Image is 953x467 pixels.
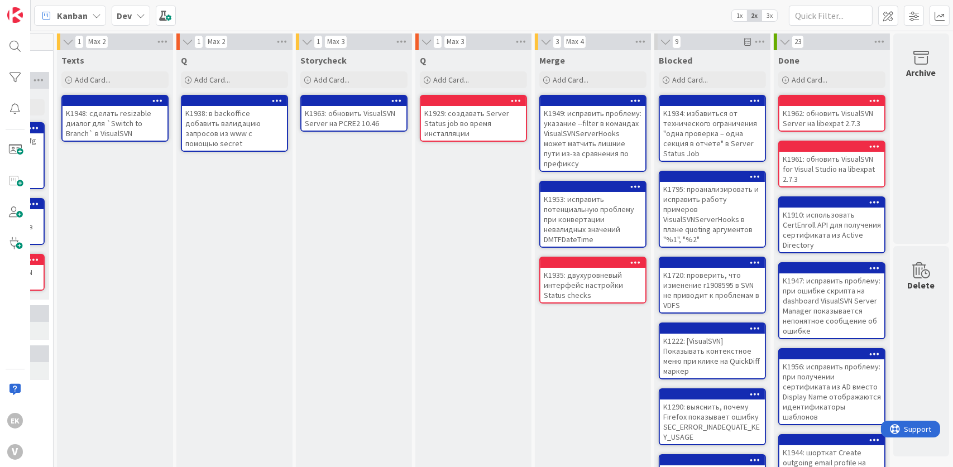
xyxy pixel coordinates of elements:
[420,55,426,66] span: Q
[88,39,106,45] div: Max 2
[182,106,287,151] div: K1938: в backoffice добавить валидацию запросов из www с помощью secret
[660,389,765,444] div: K1290: выяснить, почему Firefox показывает ошибку SEC_ERROR_INADEQUATE_KEY_USAGE
[540,182,645,247] div: K1953: исправить потенциальную проблему при конвертации невалидных значений DMTFDateTime
[660,324,765,378] div: K1222: [VisualSVN] Показывать контекстное меню при клике на QuickDiff маркер
[779,96,884,131] div: K1962: обновить VisualSVN Server на libexpat 2.7.3
[778,55,799,66] span: Done
[672,75,708,85] span: Add Card...
[779,208,884,252] div: K1910: использовать CertEnroll API для получения сертификата из Active Directory
[779,263,884,338] div: K1947: исправить проблему: при ошибке скрипта на dashboard VisualSVN Server Manager показывается ...
[75,35,84,49] span: 1
[63,96,167,141] div: K1948: сделать resizable диалог для `Switch to Branch` в VisualSVN
[433,75,469,85] span: Add Card...
[747,10,762,21] span: 2x
[779,349,884,424] div: K1956: исправить проблему: при получении сертификата из AD вместо Display Name отображаются идент...
[61,55,84,66] span: Texts
[539,55,565,66] span: Merge
[762,10,777,21] span: 3x
[540,268,645,302] div: K1935: двухуровневый интерфейс настройки Status checks
[540,258,645,302] div: K1935: двухуровневый интерфейс настройки Status checks
[300,55,347,66] span: Storycheck
[660,334,765,378] div: K1222: [VisualSVN] Показывать контекстное меню при клике на QuickDiff маркер
[553,75,588,85] span: Add Card...
[7,413,23,429] div: EK
[789,6,873,26] input: Quick Filter...
[779,152,884,186] div: K1961: обновить VisualSVN for Visual Studio на libexpat 2.7.3
[779,142,884,186] div: K1961: обновить VisualSVN for Visual Studio на libexpat 2.7.3
[447,39,464,45] div: Max 3
[194,35,203,49] span: 1
[660,182,765,247] div: K1795: проанализировать и исправить работу примеров VisualSVNServerHooks в плане quoting аргумент...
[779,106,884,131] div: K1962: обновить VisualSVN Server на libexpat 2.7.3
[779,359,884,424] div: K1956: исправить проблему: при получении сертификата из AD вместо Display Name отображаются идент...
[779,273,884,338] div: K1947: исправить проблему: при ошибке скрипта на dashboard VisualSVN Server Manager показывается ...
[908,278,935,292] div: Delete
[540,192,645,247] div: K1953: исправить потенциальную проблему при конвертации невалидных значений DMTFDateTime
[660,268,765,312] div: K1720: проверить, что изменение r1908595 в SVN не приводит к проблемам в VDFS
[117,10,132,21] b: Dev
[672,35,681,49] span: 9
[907,66,936,79] div: Archive
[732,10,747,21] span: 1x
[553,35,562,49] span: 3
[792,35,804,49] span: 23
[540,96,645,171] div: K1949: исправить проблему: указание --filter в командах VisualSVNServerHooks может матчить лишние...
[314,75,349,85] span: Add Card...
[421,106,526,141] div: K1929: создавать Server Status job во время инсталляции
[75,75,111,85] span: Add Card...
[314,35,323,49] span: 1
[421,96,526,141] div: K1929: создавать Server Status job во время инсталляции
[194,75,230,85] span: Add Card...
[779,198,884,252] div: K1910: использовать CertEnroll API для получения сертификата из Active Directory
[301,106,406,131] div: K1963: обновить VisualSVN Server на PCRE2 10.46
[63,106,167,141] div: K1948: сделать resizable диалог для `Switch to Branch` в VisualSVN
[660,96,765,161] div: K1934: избавиться от технического ограничения "одна проверка – одна секция в отчете" в Server Sta...
[660,172,765,247] div: K1795: проанализировать и исправить работу примеров VisualSVNServerHooks в плане quoting аргумент...
[660,399,765,444] div: K1290: выяснить, почему Firefox показывает ошибку SEC_ERROR_INADEQUATE_KEY_USAGE
[660,106,765,161] div: K1934: избавиться от технического ограничения "одна проверка – одна секция в отчете" в Server Sta...
[181,55,187,66] span: Q
[433,35,442,49] span: 1
[7,7,23,23] img: Visit kanbanzone.com
[566,39,583,45] div: Max 4
[23,2,51,15] span: Support
[660,258,765,312] div: K1720: проверить, что изменение r1908595 в SVN не приводит к проблемам в VDFS
[182,96,287,151] div: K1938: в backoffice добавить валидацию запросов из www с помощью secret
[659,55,692,66] span: Blocked
[792,75,827,85] span: Add Card...
[57,9,88,22] span: Kanban
[7,444,23,460] div: V
[301,96,406,131] div: K1963: обновить VisualSVN Server на PCRE2 10.46
[327,39,344,45] div: Max 3
[208,39,225,45] div: Max 2
[540,106,645,171] div: K1949: исправить проблему: указание --filter в командах VisualSVNServerHooks может матчить лишние...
